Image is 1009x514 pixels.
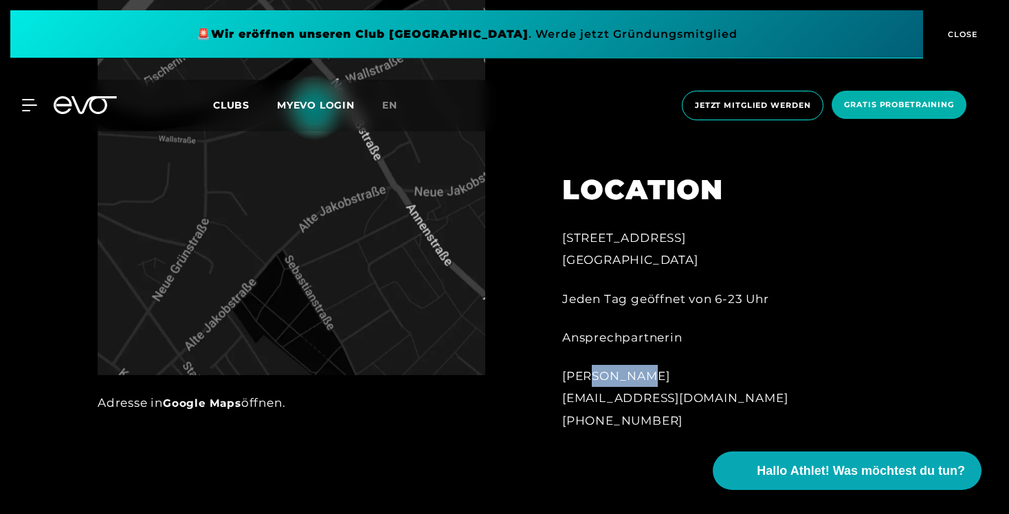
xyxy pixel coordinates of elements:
[562,173,865,206] h2: LOCATION
[828,91,971,120] a: Gratis Probetraining
[944,28,978,41] span: CLOSE
[213,98,277,111] a: Clubs
[213,99,250,111] span: Clubs
[382,98,414,113] a: en
[695,100,810,111] span: Jetzt Mitglied werden
[163,396,241,410] a: Google Maps
[562,288,865,310] div: Jeden Tag geöffnet von 6-23 Uhr
[562,365,865,432] div: [PERSON_NAME] [EMAIL_ADDRESS][DOMAIN_NAME] [PHONE_NUMBER]
[98,392,485,414] div: Adresse in öffnen.
[713,451,982,490] button: Hallo Athlet! Was möchtest du tun?
[757,462,965,480] span: Hallo Athlet! Was möchtest du tun?
[923,10,999,58] button: CLOSE
[844,99,954,111] span: Gratis Probetraining
[277,99,355,111] a: MYEVO LOGIN
[562,326,865,348] div: Ansprechpartnerin
[562,227,865,271] div: [STREET_ADDRESS] [GEOGRAPHIC_DATA]
[382,99,397,111] span: en
[678,91,828,120] a: Jetzt Mitglied werden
